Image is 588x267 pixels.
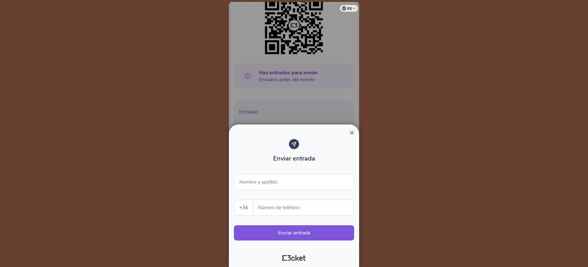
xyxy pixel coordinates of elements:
[234,225,354,240] button: Enviar entrada
[258,200,354,215] input: Número de teléfono
[350,128,354,137] span: ×
[234,174,283,190] label: Nombre y apellido
[234,174,354,190] input: Nombre y apellido
[253,200,354,215] label: Número de teléfono
[273,154,315,163] span: Enviar entrada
